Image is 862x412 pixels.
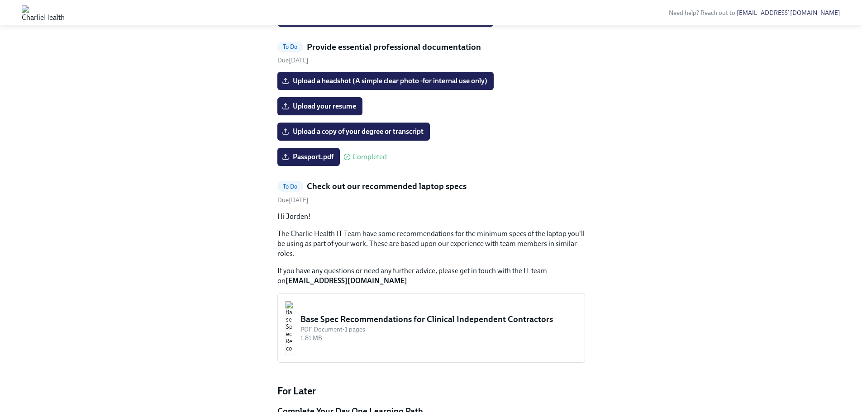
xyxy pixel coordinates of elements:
a: To DoCheck out our recommended laptop specsDue[DATE] [277,180,585,204]
label: Upload a headshot (A simple clear photo -for internal use only) [277,72,494,90]
label: Upload a copy of your degree or transcript [277,123,430,141]
button: Base Spec Recommendations for Clinical Independent ContractorsPDF Document•1 pages1.81 MB [277,293,585,363]
label: Upload your resume [277,97,362,115]
label: Passport.pdf [277,148,340,166]
span: Passport.pdf [284,152,333,161]
p: Hi Jorden! [277,212,585,222]
p: If you have any questions or need any further advice, please get in touch with the IT team on [277,266,585,286]
span: Need help? Reach out to [669,9,840,17]
span: Upload a copy of your degree or transcript [284,127,424,136]
img: Base Spec Recommendations for Clinical Independent Contractors [285,301,293,355]
span: Upload a headshot (A simple clear photo -for internal use only) [284,76,487,85]
h4: For Later [277,384,585,398]
img: CharlieHealth [22,5,65,20]
span: To Do [277,183,303,190]
span: Due [DATE] [277,196,309,204]
span: Completed [352,153,387,161]
div: PDF Document • 1 pages [300,325,577,334]
div: 1.81 MB [300,334,577,342]
h5: Check out our recommended laptop specs [307,180,467,192]
strong: [EMAIL_ADDRESS][DOMAIN_NAME] [286,276,407,285]
span: Upload your resume [284,102,356,111]
h5: Provide essential professional documentation [307,41,481,53]
div: Base Spec Recommendations for Clinical Independent Contractors [300,313,577,325]
a: [EMAIL_ADDRESS][DOMAIN_NAME] [737,9,840,17]
a: To DoProvide essential professional documentationDue[DATE] [277,41,585,65]
span: Friday, September 19th 2025, 9:00 am [277,57,309,64]
p: The Charlie Health IT Team have some recommendations for the minimum specs of the laptop you'll b... [277,229,585,259]
span: To Do [277,43,303,50]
